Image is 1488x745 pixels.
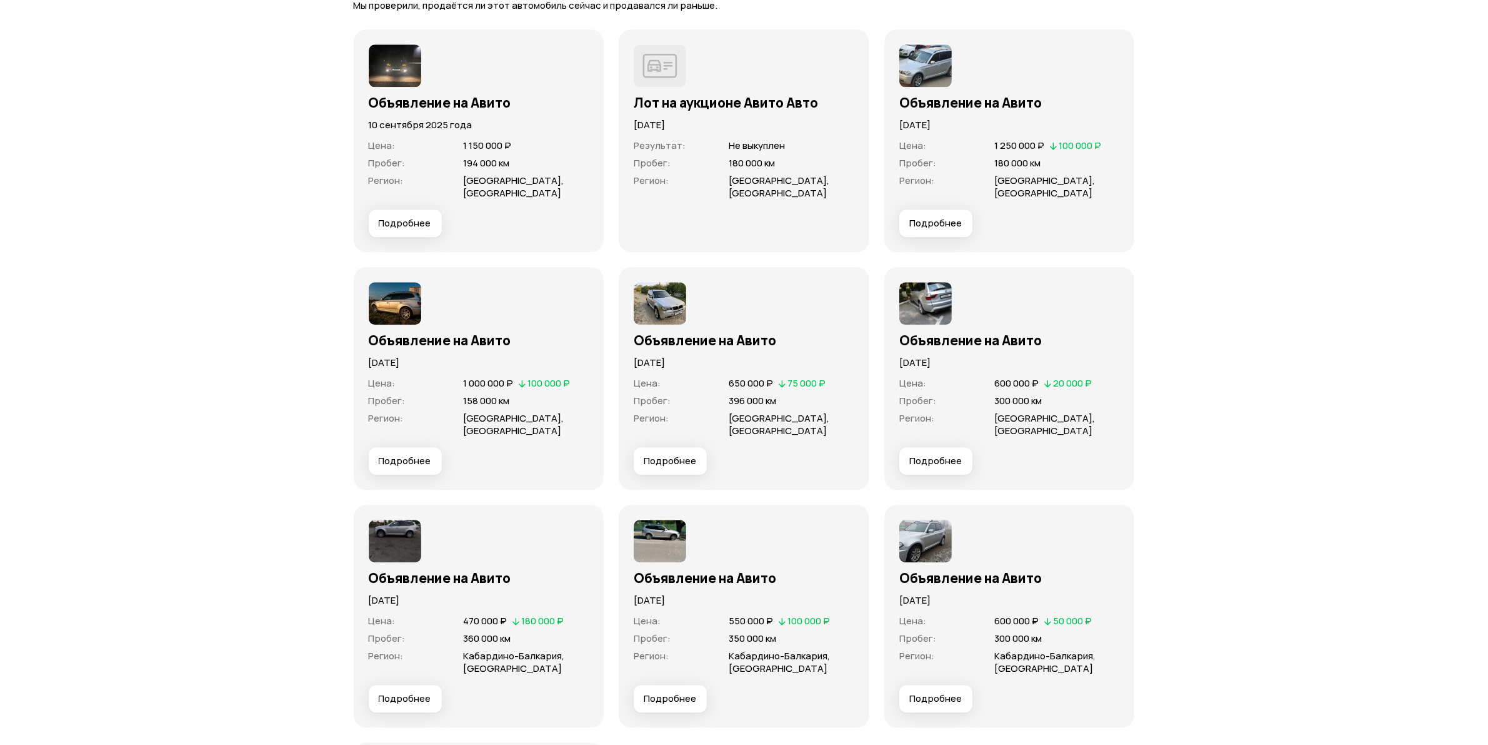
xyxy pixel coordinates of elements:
span: Регион : [899,649,934,662]
span: Регион : [634,174,669,187]
span: 100 000 ₽ [787,614,830,627]
h3: Объявление на Авито [369,332,589,348]
span: Пробег : [634,156,671,170]
span: Пробег : [369,394,406,407]
span: Пробег : [634,632,671,645]
p: [DATE] [899,118,1120,132]
span: Пробег : [634,394,671,407]
span: Подробнее [909,455,962,467]
span: Цена : [369,614,396,627]
span: Цена : [369,377,396,390]
span: Регион : [369,412,404,425]
p: 10 сентября 2025 года [369,118,589,132]
p: [DATE] [899,356,1120,370]
span: 350 000 км [729,632,776,645]
span: Подробнее [644,692,696,705]
button: Подробнее [899,447,972,475]
span: [GEOGRAPHIC_DATA], [GEOGRAPHIC_DATA] [729,412,829,437]
span: [GEOGRAPHIC_DATA], [GEOGRAPHIC_DATA] [994,412,1095,437]
span: Цена : [369,139,396,152]
h3: Объявление на Авито [899,332,1120,348]
h3: Объявление на Авито [369,94,589,111]
span: Пробег : [369,156,406,170]
span: Подробнее [909,692,962,705]
span: 1 250 000 ₽ [994,139,1044,152]
button: Подробнее [634,685,707,712]
span: Результат : [634,139,686,152]
p: [DATE] [634,594,854,607]
span: Регион : [899,412,934,425]
span: Не выкуплен [729,139,785,152]
span: Кабардино-Балкария, [GEOGRAPHIC_DATA] [729,649,830,675]
span: Кабардино-Балкария, [GEOGRAPHIC_DATA] [463,649,564,675]
span: 158 000 км [463,394,509,407]
span: 550 000 ₽ [729,614,773,627]
span: 470 000 ₽ [463,614,507,627]
button: Подробнее [369,447,442,475]
span: Подробнее [379,217,431,230]
span: Подробнее [644,455,696,467]
span: 600 000 ₽ [994,377,1039,390]
button: Подробнее [369,210,442,237]
span: 20 000 ₽ [1053,377,1092,390]
span: Регион : [634,649,669,662]
span: Цена : [899,139,926,152]
span: Подробнее [379,692,431,705]
span: Регион : [369,174,404,187]
span: 300 000 км [994,394,1042,407]
h3: Объявление на Авито [899,94,1120,111]
span: 194 000 км [463,156,509,170]
p: [DATE] [634,118,854,132]
span: 1 000 000 ₽ [463,377,513,390]
p: [DATE] [369,594,589,607]
span: Регион : [634,412,669,425]
span: 75 000 ₽ [787,377,826,390]
span: Цена : [899,377,926,390]
p: [DATE] [369,356,589,370]
span: 360 000 км [463,632,511,645]
span: 180 000 ₽ [521,614,564,627]
span: 300 000 км [994,632,1042,645]
span: 1 150 000 ₽ [463,139,511,152]
span: 396 000 км [729,394,776,407]
p: [DATE] [634,356,854,370]
span: Пробег : [899,632,936,645]
span: Кабардино-Балкария, [GEOGRAPHIC_DATA] [994,649,1096,675]
span: Цена : [634,614,661,627]
span: Пробег : [899,156,936,170]
h3: Объявление на Авито [634,332,854,348]
button: Подробнее [634,447,707,475]
span: 100 000 ₽ [1059,139,1101,152]
span: Цена : [899,614,926,627]
span: [GEOGRAPHIC_DATA], [GEOGRAPHIC_DATA] [729,174,829,200]
span: Пробег : [369,632,406,645]
span: Пробег : [899,394,936,407]
span: 650 000 ₽ [729,377,773,390]
button: Подробнее [899,210,972,237]
span: Регион : [369,649,404,662]
span: Подробнее [379,455,431,467]
span: 600 000 ₽ [994,614,1039,627]
h3: Объявление на Авито [634,570,854,586]
h3: Объявление на Авито [899,570,1120,586]
h3: Лот на аукционе Авито Авто [634,94,854,111]
button: Подробнее [369,685,442,712]
span: [GEOGRAPHIC_DATA], [GEOGRAPHIC_DATA] [994,174,1095,200]
span: 50 000 ₽ [1053,614,1092,627]
h3: Объявление на Авито [369,570,589,586]
span: 100 000 ₽ [527,377,570,390]
span: 180 000 км [994,156,1041,170]
span: Цена : [634,377,661,390]
span: [GEOGRAPHIC_DATA], [GEOGRAPHIC_DATA] [463,412,564,437]
span: Подробнее [909,217,962,230]
span: [GEOGRAPHIC_DATA], [GEOGRAPHIC_DATA] [463,174,564,200]
button: Подробнее [899,685,972,712]
span: Регион : [899,174,934,187]
span: 180 000 км [729,156,775,170]
p: [DATE] [899,594,1120,607]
